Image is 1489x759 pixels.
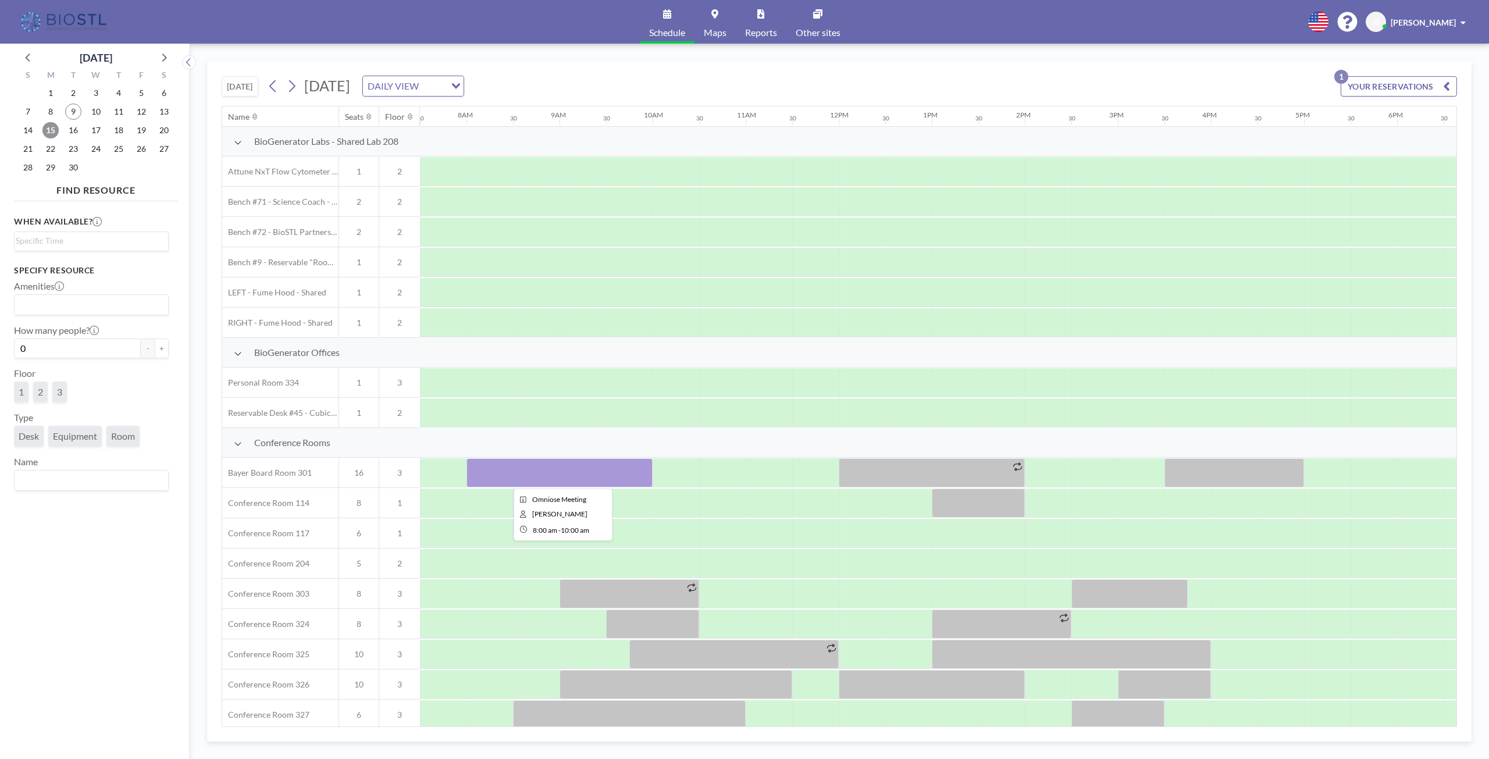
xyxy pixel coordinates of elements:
[16,234,162,247] input: Search for option
[14,265,169,276] h3: Specify resource
[222,166,339,177] span: Attune NxT Flow Cytometer - Bench #25
[17,69,40,84] div: S
[65,85,81,101] span: Tuesday, September 2, 2025
[379,318,420,328] span: 2
[65,141,81,157] span: Tuesday, September 23, 2025
[696,115,703,122] div: 30
[789,115,796,122] div: 30
[737,111,756,119] div: 11AM
[222,558,309,569] span: Conference Room 204
[339,166,379,177] span: 1
[16,473,162,488] input: Search for option
[745,28,777,37] span: Reports
[133,104,149,120] span: Friday, September 12, 2025
[111,122,127,138] span: Thursday, September 18, 2025
[42,159,59,176] span: Monday, September 29, 2025
[156,85,172,101] span: Saturday, September 6, 2025
[1372,17,1380,27] span: JS
[40,69,62,84] div: M
[20,122,36,138] span: Sunday, September 14, 2025
[1348,115,1355,122] div: 30
[379,710,420,720] span: 3
[80,49,112,66] div: [DATE]
[379,197,420,207] span: 2
[20,104,36,120] span: Sunday, September 7, 2025
[304,77,350,94] span: [DATE]
[603,115,610,122] div: 30
[20,159,36,176] span: Sunday, September 28, 2025
[379,468,420,478] span: 3
[42,141,59,157] span: Monday, September 22, 2025
[222,710,309,720] span: Conference Room 327
[533,526,557,534] span: 8:00 AM
[379,257,420,268] span: 2
[649,28,685,37] span: Schedule
[830,111,849,119] div: 12PM
[1016,111,1031,119] div: 2PM
[19,430,39,442] span: Desk
[339,528,379,539] span: 6
[532,495,586,504] span: Omniose Meeting
[222,318,333,328] span: RIGHT - Fume Hood - Shared
[88,104,104,120] span: Wednesday, September 10, 2025
[111,85,127,101] span: Thursday, September 4, 2025
[133,141,149,157] span: Friday, September 26, 2025
[222,377,299,388] span: Personal Room 334
[1255,115,1262,122] div: 30
[15,232,168,250] div: Search for option
[14,412,33,423] label: Type
[1068,115,1075,122] div: 30
[222,528,309,539] span: Conference Room 117
[923,111,938,119] div: 1PM
[1334,70,1348,84] p: 1
[975,115,982,122] div: 30
[222,408,339,418] span: Reservable Desk #45 - Cubicle Area (Office 206)
[1391,17,1456,27] span: [PERSON_NAME]
[551,111,566,119] div: 9AM
[156,141,172,157] span: Saturday, September 27, 2025
[14,280,64,292] label: Amenities
[130,69,152,84] div: F
[1109,111,1124,119] div: 3PM
[53,430,97,442] span: Equipment
[222,76,258,97] button: [DATE]
[882,115,889,122] div: 30
[417,115,424,122] div: 30
[19,386,24,398] span: 1
[16,297,162,312] input: Search for option
[88,85,104,101] span: Wednesday, September 3, 2025
[15,295,168,315] div: Search for option
[339,227,379,237] span: 2
[379,649,420,660] span: 3
[156,104,172,120] span: Saturday, September 13, 2025
[65,122,81,138] span: Tuesday, September 16, 2025
[1295,111,1310,119] div: 5PM
[365,79,421,94] span: DAILY VIEW
[339,558,379,569] span: 5
[339,318,379,328] span: 1
[222,679,309,690] span: Conference Room 326
[141,338,155,358] button: -
[379,377,420,388] span: 3
[379,287,420,298] span: 2
[339,377,379,388] span: 1
[42,104,59,120] span: Monday, September 8, 2025
[14,368,35,379] label: Floor
[65,104,81,120] span: Tuesday, September 9, 2025
[379,498,420,508] span: 1
[379,227,420,237] span: 2
[57,386,62,398] span: 3
[339,679,379,690] span: 10
[222,498,309,508] span: Conference Room 114
[42,122,59,138] span: Monday, September 15, 2025
[1441,115,1448,122] div: 30
[1202,111,1217,119] div: 4PM
[62,69,85,84] div: T
[152,69,175,84] div: S
[111,141,127,157] span: Thursday, September 25, 2025
[339,710,379,720] span: 6
[339,619,379,629] span: 8
[1341,76,1457,97] button: YOUR RESERVATIONS1
[254,437,330,448] span: Conference Rooms
[20,141,36,157] span: Sunday, September 21, 2025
